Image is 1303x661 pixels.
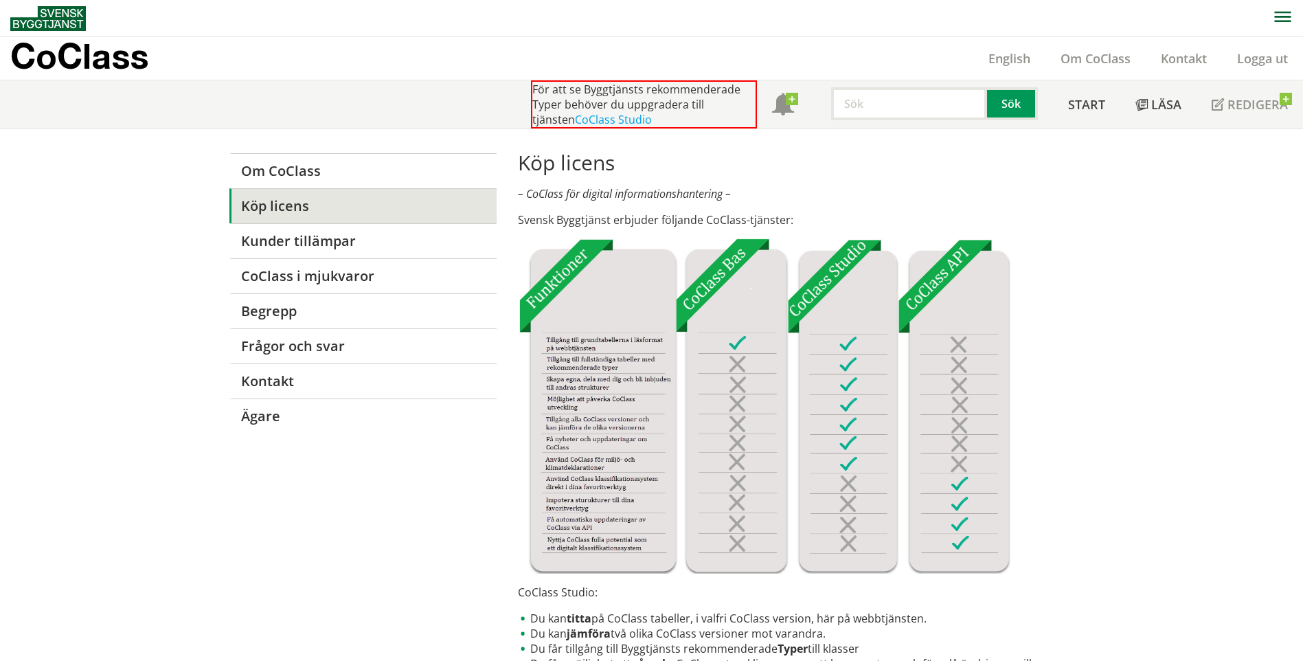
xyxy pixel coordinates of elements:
li: Du kan på CoClass tabeller, i valfri CoClass version, här på webbtjänsten. [518,611,1074,626]
a: Logga ut [1222,50,1303,67]
strong: titta [567,611,591,626]
span: Redigera [1227,96,1288,113]
a: Start [1053,80,1120,128]
a: Om CoClass [229,153,497,188]
a: CoClass Studio [575,112,652,127]
span: Notifikationer [772,95,794,117]
a: Frågor och svar [229,328,497,363]
button: Sök [987,87,1038,120]
em: – CoClass för digital informationshantering – [518,186,731,201]
h1: Köp licens [518,150,1074,175]
a: Kunder tillämpar [229,223,497,258]
p: CoClass Studio: [518,585,1074,600]
a: Kontakt [229,363,497,399]
a: Begrepp [229,293,497,328]
li: Du får tillgång till Byggtjänsts rekommenderade till klasser [518,641,1074,656]
a: CoClass i mjukvaror [229,258,497,293]
img: Svensk Byggtjänst [10,6,86,31]
a: Ägare [229,399,497,434]
span: Läsa [1151,96,1181,113]
strong: Typer [778,641,808,656]
li: Du kan två olika CoClass versioner mot varandra. [518,626,1074,641]
p: CoClass [10,48,148,64]
img: Tjnster-Tabell_CoClassBas-Studio-API2022-12-22.jpg [518,238,1010,574]
a: Om CoClass [1045,50,1146,67]
a: Kontakt [1146,50,1222,67]
a: Köp licens [229,188,497,223]
p: Svensk Byggtjänst erbjuder följande CoClass-tjänster: [518,212,1074,227]
input: Sök [831,87,987,120]
strong: jämföra [567,626,611,641]
a: Läsa [1120,80,1197,128]
a: CoClass [10,37,178,80]
a: Redigera [1197,80,1303,128]
span: Start [1068,96,1105,113]
a: English [973,50,1045,67]
div: För att se Byggtjänsts rekommenderade Typer behöver du uppgradera till tjänsten [531,80,757,128]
